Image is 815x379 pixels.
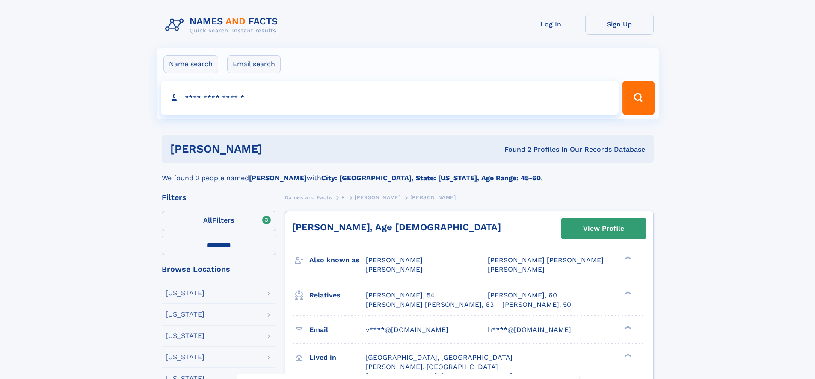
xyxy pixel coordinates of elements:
[622,81,654,115] button: Search Button
[166,290,204,297] div: [US_STATE]
[366,363,498,371] span: [PERSON_NAME], [GEOGRAPHIC_DATA]
[341,192,345,203] a: K
[622,256,632,261] div: ❯
[341,194,345,200] span: K
[622,353,632,358] div: ❯
[488,256,604,264] span: [PERSON_NAME] [PERSON_NAME]
[366,353,513,361] span: [GEOGRAPHIC_DATA], [GEOGRAPHIC_DATA]
[355,192,400,203] a: [PERSON_NAME]
[166,332,204,339] div: [US_STATE]
[166,354,204,361] div: [US_STATE]
[203,216,212,224] span: All
[583,219,624,238] div: View Profile
[162,265,276,273] div: Browse Locations
[502,300,571,309] a: [PERSON_NAME], 50
[309,350,366,365] h3: Lived in
[162,211,276,231] label: Filters
[285,192,332,203] a: Names and Facts
[309,323,366,337] h3: Email
[366,300,494,309] a: [PERSON_NAME] [PERSON_NAME], 63
[321,174,541,182] b: City: [GEOGRAPHIC_DATA], State: [US_STATE], Age Range: 45-60
[383,145,645,154] div: Found 2 Profiles In Our Records Database
[366,256,423,264] span: [PERSON_NAME]
[162,14,285,37] img: Logo Names and Facts
[292,222,501,232] a: [PERSON_NAME], Age [DEMOGRAPHIC_DATA]
[622,325,632,330] div: ❯
[170,144,383,154] h1: [PERSON_NAME]
[585,14,654,35] a: Sign Up
[227,55,281,73] label: Email search
[162,163,654,183] div: We found 2 people named with .
[166,311,204,318] div: [US_STATE]
[249,174,307,182] b: [PERSON_NAME]
[488,265,545,273] span: [PERSON_NAME]
[488,291,557,300] a: [PERSON_NAME], 60
[561,218,646,239] a: View Profile
[517,14,585,35] a: Log In
[366,265,423,273] span: [PERSON_NAME]
[622,290,632,296] div: ❯
[410,194,456,200] span: [PERSON_NAME]
[309,253,366,267] h3: Also known as
[355,194,400,200] span: [PERSON_NAME]
[162,194,276,201] div: Filters
[161,81,619,115] input: search input
[309,288,366,303] h3: Relatives
[163,55,218,73] label: Name search
[366,291,435,300] a: [PERSON_NAME], 54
